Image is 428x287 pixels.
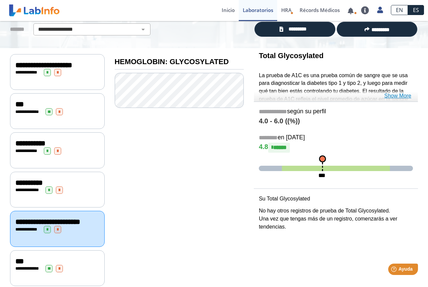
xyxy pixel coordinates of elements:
[281,7,292,13] span: HRA
[368,261,421,280] iframe: Help widget launcher
[259,108,413,116] h5: según su perfil
[259,134,413,142] h5: en [DATE]
[259,143,413,153] h4: 4.8
[259,195,413,203] p: Su Total Glycosylated
[384,92,411,100] a: Show More
[259,71,413,151] p: La prueba de A1C es una prueba común de sangre que se usa para diagnosticar la diabetes tipo 1 y ...
[391,5,408,15] a: EN
[259,51,324,60] b: Total Glycosylated
[408,5,424,15] a: ES
[259,117,413,125] h4: 4.0 - 6.0 ((%))
[259,207,413,231] p: No hay otros registros de prueba de Total Glycosylated. Una vez que tengas más de un registro, co...
[115,57,229,66] b: HEMOGLOBIN: GLYCOSYLATED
